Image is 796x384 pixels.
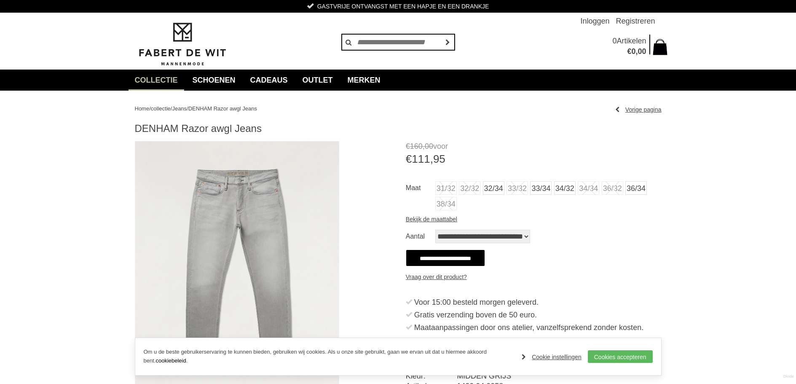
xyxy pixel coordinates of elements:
span: , [635,47,638,56]
a: Cadeaus [244,70,294,91]
img: Fabert de Wit [135,21,230,67]
span: 0 [612,37,616,45]
a: collectie [129,70,184,91]
span: € [406,142,410,150]
a: Outlet [296,70,339,91]
a: Divide [783,371,794,382]
span: Artikelen [616,37,646,45]
dd: MIDDEN GRIJS [457,371,661,381]
span: 00 [425,142,433,150]
a: DENHAM Razor awgl Jeans [188,105,257,112]
a: Inloggen [580,13,609,30]
a: Jeans [172,105,187,112]
span: / [171,105,172,112]
a: Home [135,105,150,112]
a: 34/32 [554,181,576,195]
a: 33/34 [530,181,552,195]
span: , [430,153,433,165]
span: / [187,105,188,112]
p: Om u de beste gebruikerservaring te kunnen bieden, gebruiken wij cookies. Als u onze site gebruik... [144,348,514,365]
ul: Maat [406,181,662,213]
span: € [406,153,412,165]
label: Aantal [406,230,435,243]
span: 111 [412,153,430,165]
span: € [627,47,631,56]
a: Registreren [616,13,655,30]
a: Merken [341,70,387,91]
dt: Kleur: [406,371,457,381]
span: / [149,105,151,112]
h1: DENHAM Razor awgl Jeans [135,122,662,135]
div: Voor 15:00 besteld morgen geleverd. [414,296,662,309]
span: 160 [410,142,423,150]
a: 36/34 [625,181,647,195]
a: cookiebeleid [155,357,186,364]
a: collectie [151,105,171,112]
a: Cookies accepteren [588,350,653,363]
a: Bekijk de maattabel [406,213,457,226]
a: Schoenen [186,70,242,91]
a: 32/34 [483,181,504,195]
div: Gratis verzending boven de 50 euro. [414,309,662,321]
a: Cookie instellingen [522,351,582,363]
span: 00 [638,47,646,56]
span: 95 [433,153,445,165]
span: 0 [631,47,635,56]
span: voor [406,141,662,152]
li: Maataanpassingen door ons atelier, vanzelfsprekend zonder kosten. [406,321,662,334]
a: Vorige pagina [615,103,662,116]
span: , [423,142,425,150]
a: Vraag over dit product? [406,271,467,283]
